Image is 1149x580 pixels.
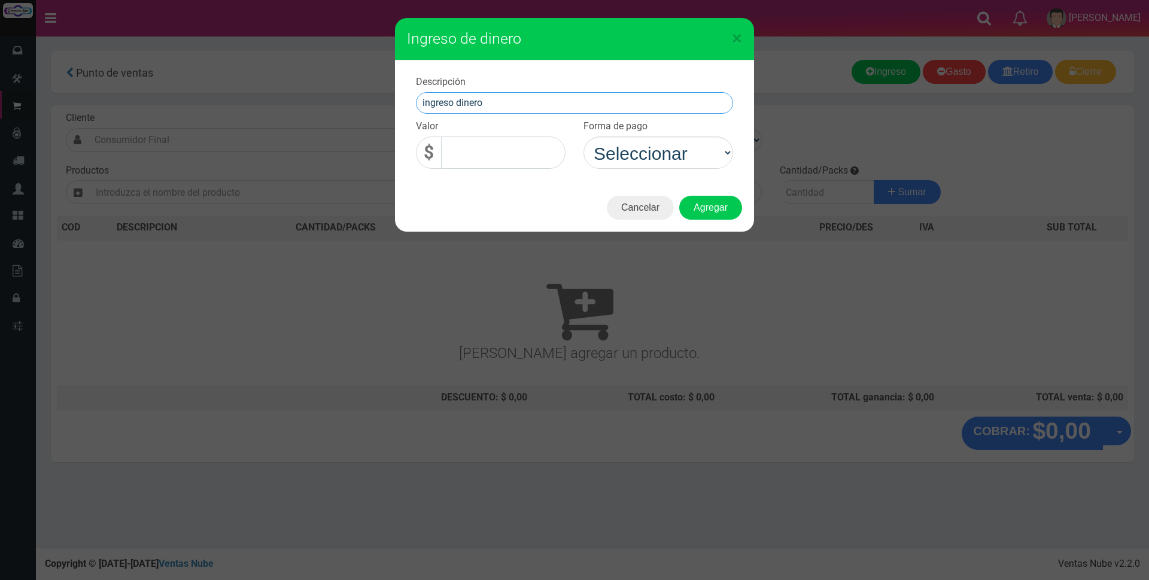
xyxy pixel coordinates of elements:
label: Valor [416,120,438,133]
label: Forma de pago [583,120,648,133]
button: Agregar [679,196,742,220]
h3: Ingreso de dinero [407,30,742,48]
span: × [732,27,742,50]
strong: $ [424,142,434,163]
button: Close [732,29,742,48]
button: Cancelar [607,196,674,220]
label: Descripción [416,75,466,89]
